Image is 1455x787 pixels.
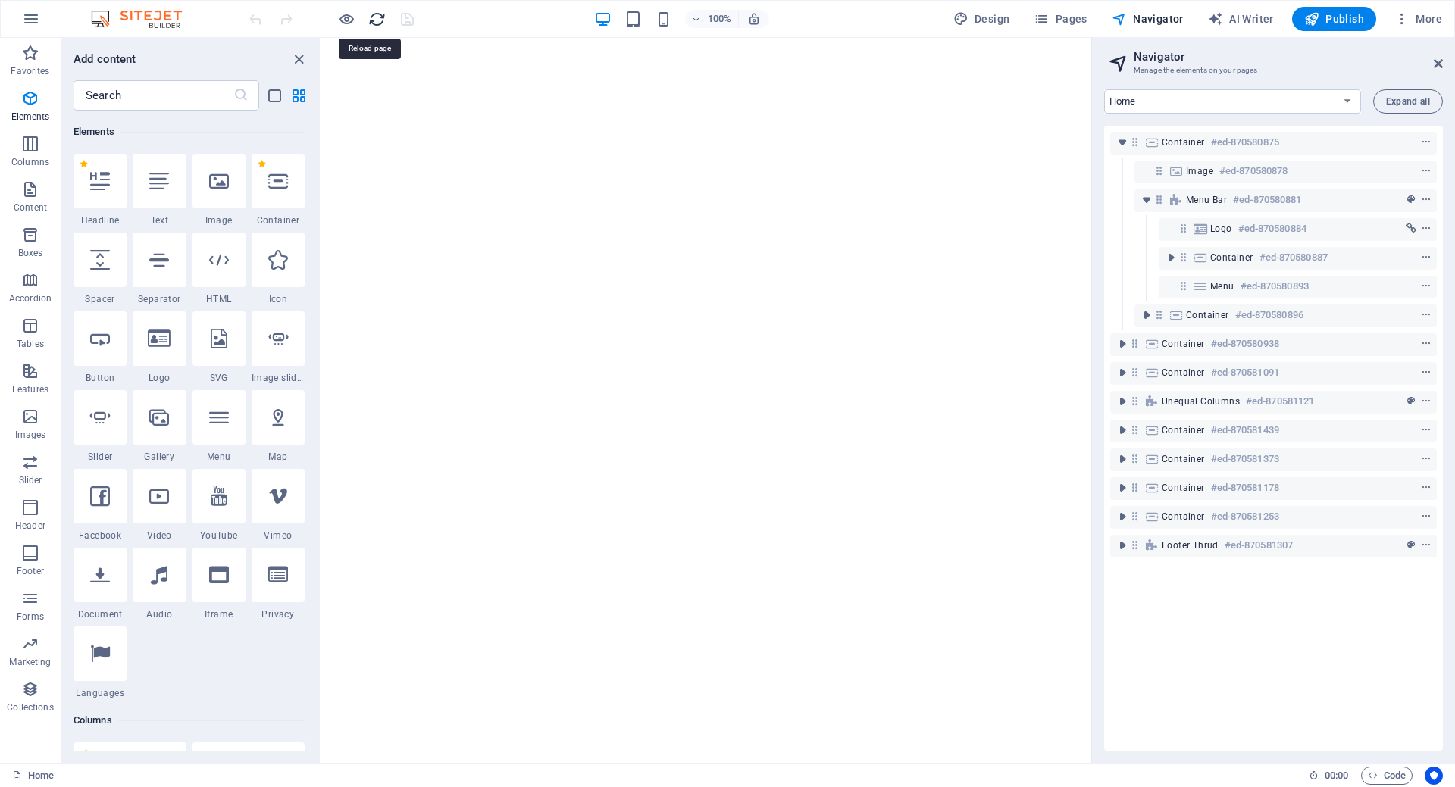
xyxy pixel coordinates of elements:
[1419,450,1434,468] button: context-menu
[133,214,186,226] span: Text
[947,7,1016,31] div: Design (Ctrl+Alt+Y)
[192,390,246,463] div: Menu
[1211,421,1279,439] h6: #ed-870581439
[1419,421,1434,439] button: context-menu
[1403,220,1419,238] button: link
[192,233,246,305] div: HTML
[9,656,51,668] p: Marketing
[74,311,127,384] div: Button
[133,529,186,542] span: Video
[1419,220,1434,238] button: context-menu
[11,156,49,168] p: Columns
[1113,364,1131,382] button: toggle-expand
[1403,191,1419,209] button: preset
[747,12,761,26] i: On resize automatically adjust zoom level to fit chosen device.
[289,86,308,105] button: grid-view
[74,80,233,111] input: Search
[1137,191,1156,209] button: toggle-expand
[1325,767,1348,785] span: 00 00
[1211,133,1279,151] h6: #ed-870580875
[17,338,44,350] p: Tables
[74,711,305,729] h6: Columns
[1419,191,1434,209] button: context-menu
[133,311,186,384] div: Logo
[17,611,44,623] p: Forms
[252,451,305,463] span: Map
[1386,97,1430,106] span: Expand all
[1235,306,1303,324] h6: #ed-870580896
[1335,770,1338,781] span: :
[1113,421,1131,439] button: toggle-expand
[1225,536,1293,554] h6: #ed-870581307
[74,626,127,699] div: Languages
[1137,306,1156,324] button: toggle-expand
[74,451,127,463] span: Slider
[1419,277,1434,295] button: context-menu
[252,293,305,305] span: Icon
[74,390,127,463] div: Slider
[74,687,127,699] span: Languages
[252,311,305,384] div: Image slider
[258,160,266,168] span: Remove from favorites
[1162,453,1205,465] span: Container
[133,548,186,620] div: Audio
[11,65,49,77] p: Favorites
[1112,11,1184,27] span: Navigator
[1208,11,1274,27] span: AI Writer
[133,293,186,305] span: Separator
[1113,536,1131,554] button: toggle-expand
[368,10,386,28] button: reload
[87,10,201,28] img: Editor Logo
[1233,191,1301,209] h6: #ed-870580881
[74,50,136,68] h6: Add content
[1210,280,1234,292] span: Menu
[252,529,305,542] span: Vimeo
[133,154,186,226] div: Text
[1304,11,1364,27] span: Publish
[252,214,305,226] span: Container
[1134,64,1413,77] h3: Manage the elements on your pages
[1162,248,1180,267] button: toggle-expand
[12,767,54,785] a: Click to cancel selection. Double-click to open Pages
[1388,7,1448,31] button: More
[74,233,127,305] div: Spacer
[1373,89,1443,114] button: Expand all
[252,154,305,226] div: Container
[1246,392,1314,411] h6: #ed-870581121
[192,214,246,226] span: Image
[252,233,305,305] div: Icon
[1419,162,1434,180] button: context-menu
[1403,536,1419,554] button: preset
[1419,392,1434,411] button: context-menu
[74,154,127,226] div: Headline
[192,451,246,463] span: Menu
[1113,335,1131,353] button: toggle-expand
[14,201,47,214] p: Content
[252,390,305,463] div: Map
[1162,511,1205,523] span: Container
[1419,306,1434,324] button: context-menu
[1162,539,1219,551] span: Footer Thrud
[133,608,186,620] span: Audio
[133,469,186,542] div: Video
[1259,248,1328,267] h6: #ed-870580887
[18,247,43,259] p: Boxes
[192,529,246,542] span: YouTube
[12,383,48,395] p: Features
[1238,220,1306,238] h6: #ed-870580884
[685,10,739,28] button: 100%
[1211,479,1279,497] h6: #ed-870581178
[1162,136,1205,148] span: Container
[74,608,127,620] span: Document
[1211,450,1279,468] h6: #ed-870581373
[7,701,53,714] p: Collections
[133,451,186,463] span: Gallery
[74,123,305,141] h6: Elements
[708,10,732,28] h6: 100%
[74,293,127,305] span: Spacer
[1419,536,1434,554] button: context-menu
[74,529,127,542] span: Facebook
[1419,364,1434,382] button: context-menu
[252,469,305,542] div: Vimeo
[1162,367,1205,379] span: Container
